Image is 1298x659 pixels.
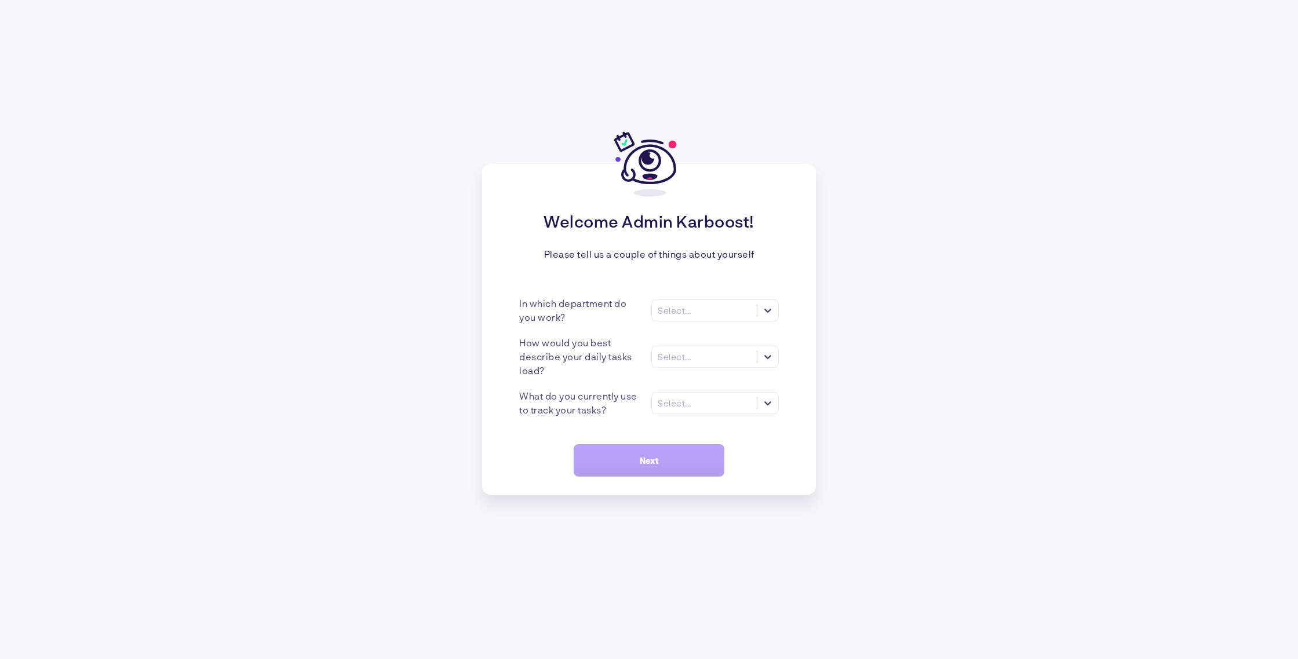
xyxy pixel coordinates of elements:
div: In which department do you work? [519,296,642,324]
div: Please tell us a couple of things about yourself [544,248,754,259]
div: Select... [658,305,691,316]
div: What do you currently use to track your tasks? [519,389,642,417]
img: gipsybot-default.svg [614,129,684,199]
div: How would you best describe your daily tasks load? [519,336,642,378]
span: Next [640,456,659,466]
div: Welcome Admin Karboost! [544,211,754,231]
div: Select... [658,398,691,408]
button: Next [574,444,724,477]
div: Select... [658,352,691,362]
